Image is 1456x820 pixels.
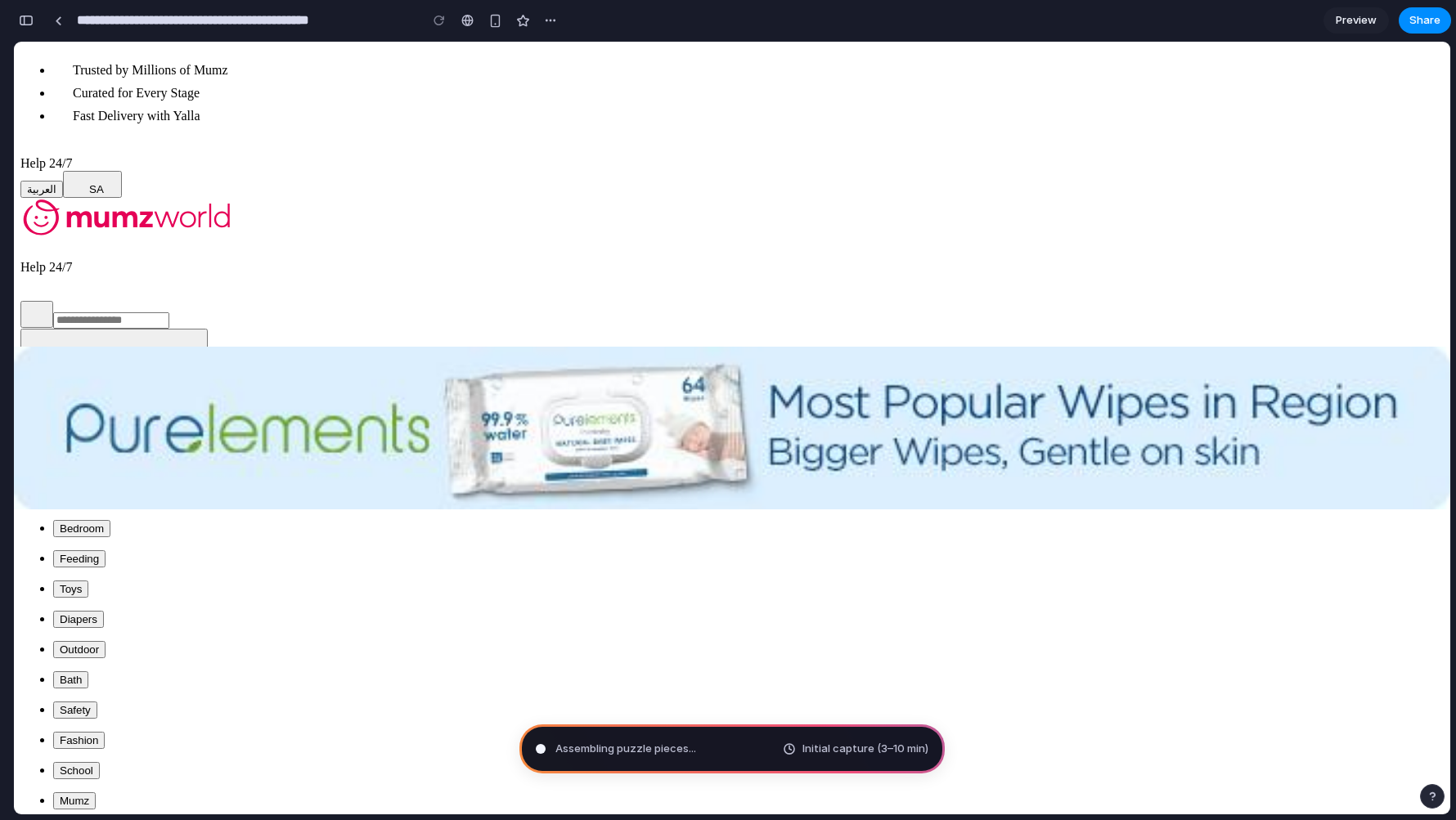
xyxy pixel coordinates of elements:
span: Assembling puzzle pieces ... [555,741,696,757]
span: Share [1409,12,1440,29]
button: Share [1399,7,1451,34]
span: Initial capture (3–10 min) [802,741,928,757]
a: Preview [1323,7,1389,34]
span: Preview [1336,12,1377,29]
